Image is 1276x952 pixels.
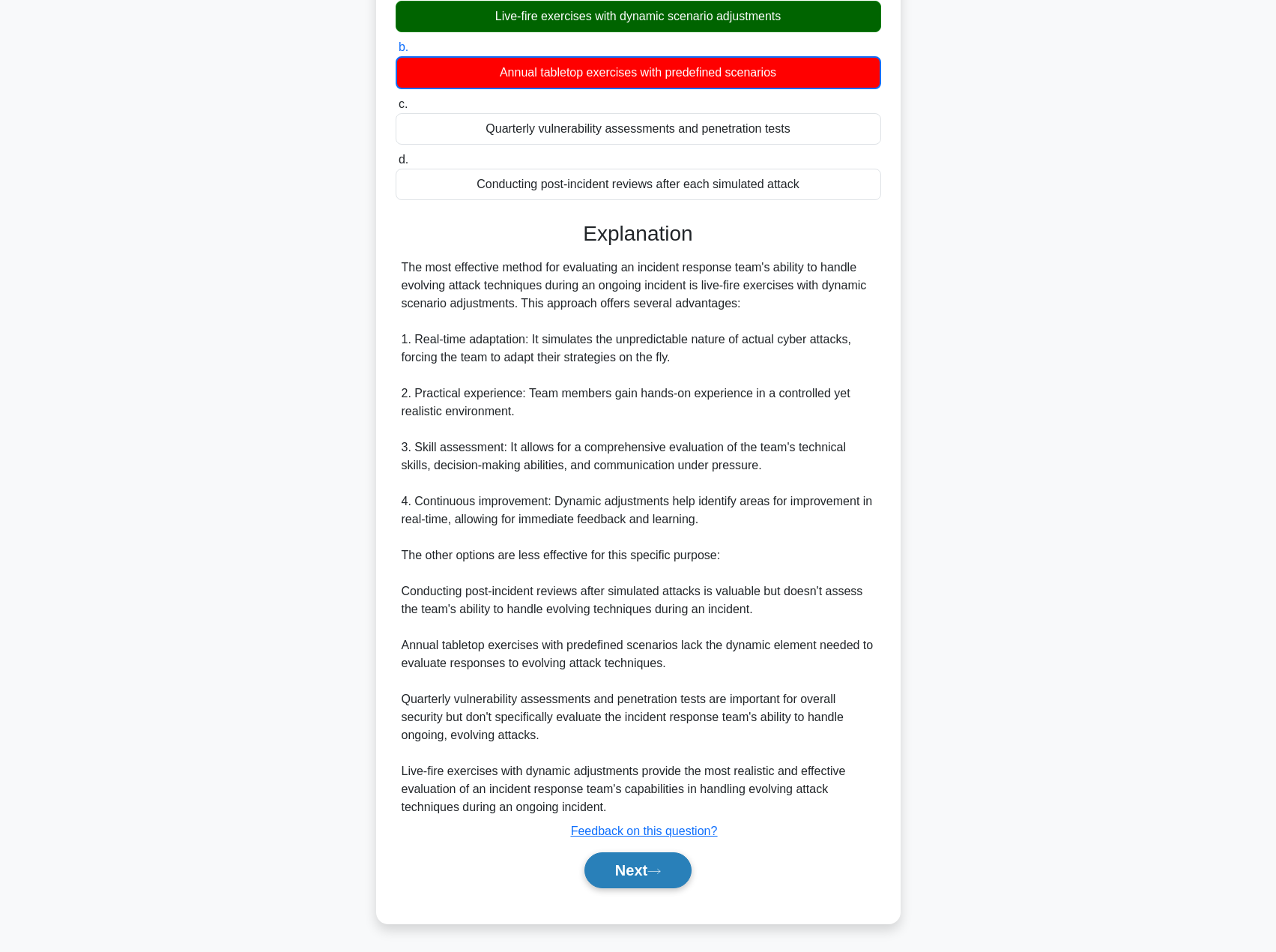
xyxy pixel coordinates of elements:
[396,1,881,32] div: Live-fire exercises with dynamic scenario adjustments
[402,259,875,816] div: The most effective method for evaluating an incident response team's ability to handle evolving a...
[399,153,408,166] span: d.
[405,221,872,247] h3: Explanation
[396,169,881,200] div: Conducting post-incident reviews after each simulated attack
[396,56,881,89] div: Annual tabletop exercises with predefined scenarios
[399,40,408,53] span: b.
[571,825,718,837] a: Feedback on this question?
[584,852,692,888] button: Next
[396,113,881,145] div: Quarterly vulnerability assessments and penetration tests
[399,97,408,110] span: c.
